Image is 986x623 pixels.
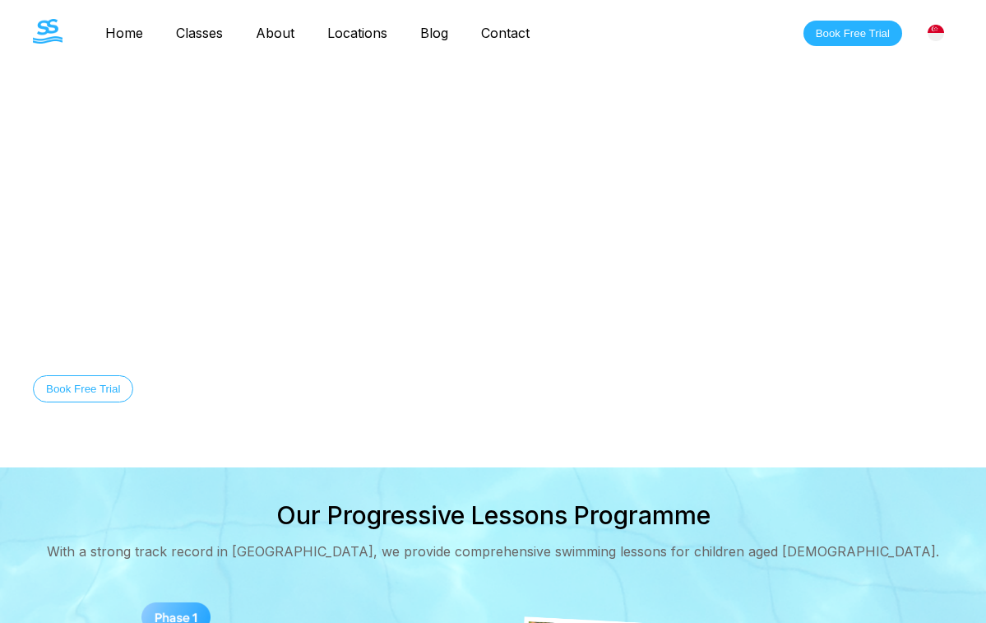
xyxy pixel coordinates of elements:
button: Book Free Trial [803,21,902,46]
a: Blog [404,25,465,41]
div: Equip your child with essential swimming skills for lifelong safety and confidence in water. [33,336,900,349]
div: Our Progressive Lessons Programme [276,500,711,530]
div: [GEOGRAPHIC_DATA] [919,16,953,50]
button: Discover Our Story [150,375,269,402]
div: Swimming Lessons in [GEOGRAPHIC_DATA] [33,268,900,309]
div: Welcome to The Swim Starter [33,230,900,242]
a: Contact [465,25,546,41]
a: Classes [160,25,239,41]
a: Locations [311,25,404,41]
img: The Swim Starter Logo [33,19,62,44]
button: Book Free Trial [33,375,133,402]
a: Home [89,25,160,41]
a: About [239,25,311,41]
img: Singapore [928,25,944,41]
div: With a strong track record in [GEOGRAPHIC_DATA], we provide comprehensive swimming lessons for ch... [47,543,939,560]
